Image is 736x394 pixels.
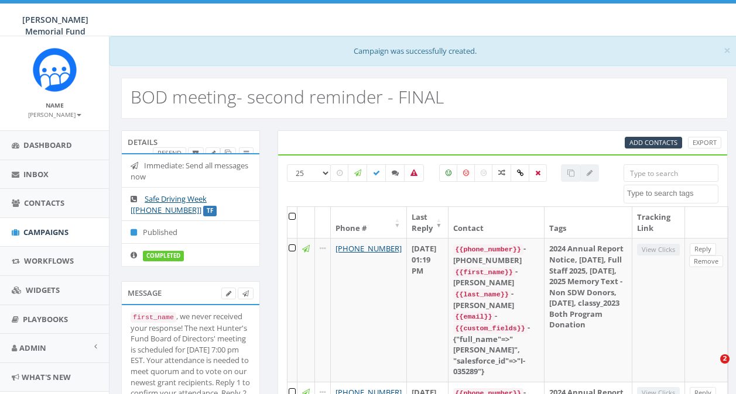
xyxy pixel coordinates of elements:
[404,164,424,182] label: Bounced
[688,137,721,149] a: Export
[23,314,68,324] span: Playbooks
[193,148,199,157] span: Archive Campaign
[22,14,88,37] span: [PERSON_NAME] Memorial Fund
[28,110,81,119] small: [PERSON_NAME]
[122,220,259,244] li: Published
[153,147,186,160] a: Resend
[22,372,71,382] span: What's New
[629,138,677,147] span: CSV files only
[348,164,368,182] label: Sending
[23,140,72,150] span: Dashboard
[336,243,402,254] a: [PHONE_NUMBER]
[226,289,231,298] span: Edit Campaign Body
[545,238,632,382] td: 2024 Annual Report Notice, [DATE], Full Staff 2025, [DATE], 2025 Memory Text -Non SDW Donors, [DA...
[23,169,49,179] span: Inbox
[26,285,60,295] span: Widgets
[24,255,74,266] span: Workflows
[122,154,259,188] li: Immediate: Send all messages now
[225,148,231,157] span: Clone Campaign
[407,207,449,238] th: Last Reply: activate to sort column ascending
[143,251,184,261] label: completed
[131,87,444,106] h2: BOD meeting- second reminder - FINAL
[33,48,77,92] img: Rally_Corp_Icon.png
[625,137,682,149] a: Add Contacts
[453,312,495,322] code: {{email}}
[121,130,260,154] div: Details
[367,164,386,182] label: Delivered
[46,101,64,109] small: Name
[131,312,176,323] code: first_name
[331,207,407,238] th: Phone #: activate to sort column ascending
[330,164,349,182] label: Pending
[453,289,511,300] code: {{last_name}}
[407,238,449,382] td: [DATE] 01:19 PM
[19,343,46,353] span: Admin
[453,323,528,334] code: {{custom_fields}}
[453,310,539,322] div: -
[28,109,81,119] a: [PERSON_NAME]
[545,207,632,238] th: Tags
[453,267,515,278] code: {{first_name}}
[439,164,458,182] label: Positive
[242,289,249,298] span: Send Test Message
[690,243,716,255] a: Reply
[131,229,143,236] i: Published
[492,164,512,182] label: Mixed
[696,354,724,382] iframe: Intercom live chat
[453,266,539,288] div: - [PERSON_NAME]
[210,148,215,157] span: Edit Campaign Title
[131,193,207,215] a: Safe Driving Week [[PHONE_NUMBER]]
[624,164,718,182] input: Type to search
[529,164,547,182] label: Removed
[453,244,523,255] code: {{phone_number}}
[511,164,530,182] label: Link Clicked
[453,243,539,265] div: - [PHONE_NUMBER]
[627,188,718,199] textarea: Search
[629,138,677,147] span: Add Contacts
[203,206,217,216] label: TF
[24,198,64,208] span: Contacts
[689,255,723,268] a: Remove
[632,207,685,238] th: Tracking Link
[121,281,260,305] div: Message
[474,164,493,182] label: Neutral
[244,148,249,157] span: View Campaign Delivery Statistics
[724,42,731,58] span: ×
[453,322,539,377] div: - {"full_name"=>"[PERSON_NAME]", "salesforce_id"=>"I-035289"}
[453,288,539,310] div: - [PERSON_NAME]
[724,44,731,57] button: Close
[457,164,475,182] label: Negative
[131,162,144,170] i: Immediate: Send all messages now
[385,164,405,182] label: Replied
[720,354,730,364] span: 2
[23,227,69,237] span: Campaigns
[449,207,545,238] th: Contact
